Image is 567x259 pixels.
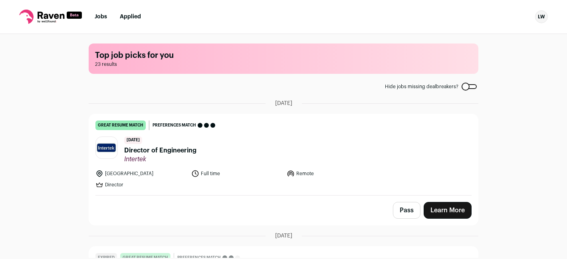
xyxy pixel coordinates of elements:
[95,181,186,189] li: Director
[424,202,472,219] a: Learn More
[275,99,292,107] span: [DATE]
[385,83,458,90] span: Hide jobs missing dealbreakers?
[393,202,420,219] button: Pass
[535,10,548,23] button: Open dropdown
[95,61,472,67] span: 23 results
[95,14,107,20] a: Jobs
[120,14,141,20] a: Applied
[535,10,548,23] div: LW
[95,170,186,178] li: [GEOGRAPHIC_DATA]
[124,155,196,163] span: Intertek
[191,170,282,178] li: Full time
[95,121,146,130] div: great resume match
[153,121,196,129] span: Preferences match
[124,136,142,144] span: [DATE]
[95,50,472,61] h1: Top job picks for you
[124,146,196,155] span: Director of Engineering
[96,142,117,154] img: 81883ed792e536427bb084b4d79cad1ef0f8772d97c144be6f65a1e4fb59b127.jpg
[89,114,478,195] a: great resume match Preferences match [DATE] Director of Engineering Intertek [GEOGRAPHIC_DATA] Fu...
[275,232,292,240] span: [DATE]
[287,170,378,178] li: Remote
